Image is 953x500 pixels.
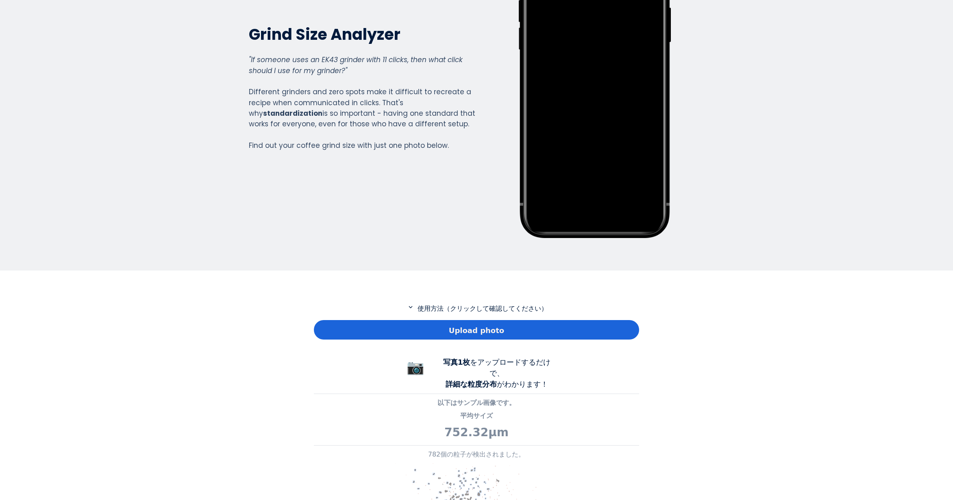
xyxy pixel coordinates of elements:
[249,24,476,44] h2: Grind Size Analyzer
[314,303,639,314] p: 使用方法（クリックして確認してください）
[314,398,639,408] p: 以下はサンプル画像です。
[436,357,558,390] div: をアップロードするだけで、 がわかります！
[446,380,497,388] b: 詳細な粒度分布
[249,55,463,75] em: "If someone uses an EK43 grinder with 11 clicks, then what click should I use for my grinder?"
[314,450,639,459] p: 782個の粒子が検出されました。
[314,424,639,441] p: 752.32μm
[449,325,504,336] span: Upload photo
[406,303,416,311] mat-icon: expand_more
[314,411,639,421] p: 平均サイズ
[249,54,476,151] div: Different grinders and zero spots make it difficult to recreate a recipe when communicated in cli...
[407,359,424,375] span: 📷
[263,108,322,118] strong: standardization
[443,358,470,366] b: 写真1枚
